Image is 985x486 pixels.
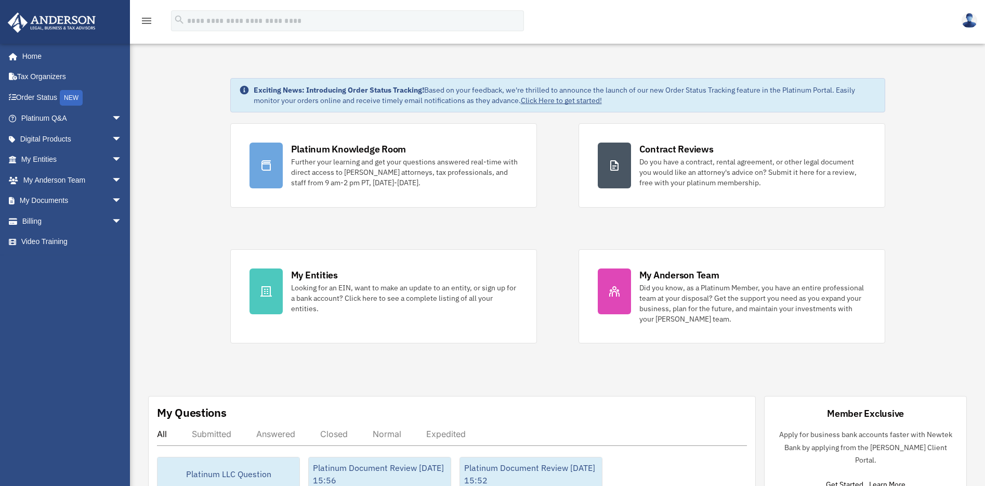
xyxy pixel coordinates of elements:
[291,283,518,314] div: Looking for an EIN, want to make an update to an entity, or sign up for a bank account? Click her...
[112,149,133,171] span: arrow_drop_down
[112,170,133,191] span: arrow_drop_down
[140,18,153,27] a: menu
[60,90,83,106] div: NEW
[192,429,231,439] div: Submitted
[112,211,133,232] span: arrow_drop_down
[639,157,866,188] div: Do you have a contract, rental agreement, or other legal document you would like an attorney's ad...
[157,405,227,420] div: My Questions
[291,157,518,188] div: Further your learning and get your questions answered real-time with direct access to [PERSON_NAM...
[254,85,876,106] div: Based on your feedback, we're thrilled to announce the launch of our new Order Status Tracking fe...
[7,87,138,108] a: Order StatusNEW
[112,108,133,130] span: arrow_drop_down
[639,283,866,324] div: Did you know, as a Platinum Member, you have an entire professional team at your disposal? Get th...
[320,429,348,439] div: Closed
[7,46,133,67] a: Home
[639,268,719,282] div: My Anderson Team
[579,123,885,208] a: Contract Reviews Do you have a contract, rental agreement, or other legal document you would like...
[7,149,138,170] a: My Entitiesarrow_drop_down
[5,12,99,33] img: Anderson Advisors Platinum Portal
[7,232,138,252] a: Video Training
[7,108,138,129] a: Platinum Q&Aarrow_drop_down
[157,429,167,439] div: All
[579,249,885,343] a: My Anderson Team Did you know, as a Platinum Member, you have an entire professional team at your...
[7,170,138,190] a: My Anderson Teamarrow_drop_down
[7,190,138,211] a: My Documentsarrow_drop_down
[7,67,138,87] a: Tax Organizers
[256,429,295,439] div: Answered
[373,429,401,439] div: Normal
[7,211,138,232] a: Billingarrow_drop_down
[112,190,133,212] span: arrow_drop_down
[112,129,133,150] span: arrow_drop_down
[7,129,138,149] a: Digital Productsarrow_drop_down
[140,15,153,27] i: menu
[962,13,977,28] img: User Pic
[521,96,602,105] a: Click Here to get started!
[254,85,424,95] strong: Exciting News: Introducing Order Status Tracking!
[230,249,537,343] a: My Entities Looking for an EIN, want to make an update to an entity, or sign up for a bank accoun...
[291,268,338,282] div: My Entities
[291,143,406,156] div: Platinum Knowledge Room
[773,428,958,467] p: Apply for business bank accounts faster with Newtek Bank by applying from the [PERSON_NAME] Clien...
[230,123,537,208] a: Platinum Knowledge Room Further your learning and get your questions answered real-time with dire...
[827,407,904,420] div: Member Exclusive
[639,143,714,156] div: Contract Reviews
[426,429,466,439] div: Expedited
[174,14,185,25] i: search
